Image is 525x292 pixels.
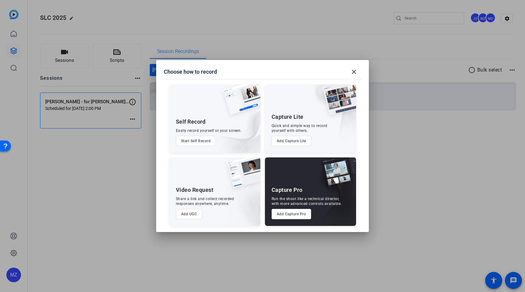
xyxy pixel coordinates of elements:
[316,157,356,195] img: capture-pro.png
[176,196,234,206] div: Share a link and collect recorded responses anywhere, anytime.
[272,136,311,146] button: Add Capture Lite
[176,118,206,125] div: Self Record
[208,97,260,153] img: embarkstudio-self-record.png
[272,196,342,206] div: Run the shoot like a technical director, with more advanced controls available.
[225,176,260,226] img: embarkstudio-ugc-content.png
[272,209,311,219] button: Add Capture Pro
[350,68,358,76] mat-icon: close
[176,136,216,146] button: Start Self Record
[176,209,202,219] button: Add UGC
[176,186,214,194] div: Video Request
[272,113,304,121] div: Capture Lite
[302,84,356,145] img: embarkstudio-capture-lite.png
[218,84,260,121] img: self-record.png
[223,157,260,194] img: ugc-content.png
[272,123,328,133] div: Quick and simple way to record yourself with others.
[311,165,356,226] img: embarkstudio-capture-pro.png
[164,68,217,76] h1: Choose how to record
[318,84,356,121] img: capture-lite.png
[272,186,303,194] div: Capture Pro
[176,128,242,133] div: Easily record yourself or your screen.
